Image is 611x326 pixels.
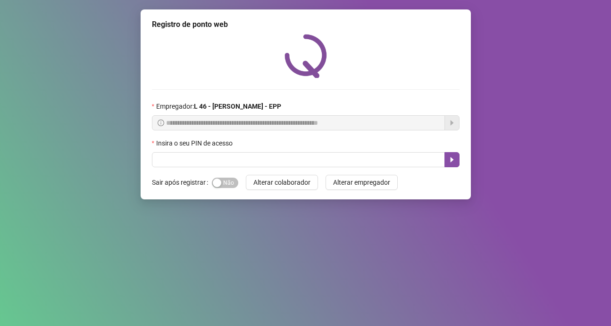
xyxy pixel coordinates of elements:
label: Sair após registrar [152,175,212,190]
button: Alterar empregador [326,175,398,190]
span: caret-right [448,156,456,163]
button: Alterar colaborador [246,175,318,190]
div: Registro de ponto web [152,19,460,30]
span: Alterar empregador [333,177,390,188]
label: Insira o seu PIN de acesso [152,138,239,148]
img: QRPoint [285,34,327,78]
span: info-circle [158,120,164,126]
span: Alterar colaborador [253,177,310,188]
strong: L 46 - [PERSON_NAME] - EPP [194,103,281,110]
span: Empregador : [156,101,281,112]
